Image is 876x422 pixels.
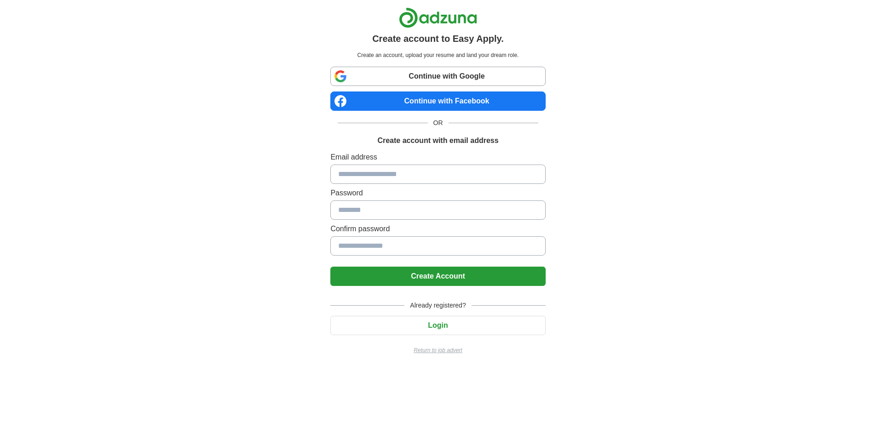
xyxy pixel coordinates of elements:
a: Continue with Google [330,67,545,86]
a: Return to job advert [330,346,545,354]
span: Already registered? [404,301,471,310]
h1: Create account with email address [377,135,498,146]
span: OR [428,118,449,128]
img: Adzuna logo [399,7,477,28]
button: Login [330,316,545,335]
label: Password [330,188,545,199]
p: Create an account, upload your resume and land your dream role. [332,51,543,59]
label: Confirm password [330,223,545,234]
label: Email address [330,152,545,163]
button: Create Account [330,267,545,286]
a: Login [330,321,545,329]
h1: Create account to Easy Apply. [372,32,504,46]
a: Continue with Facebook [330,91,545,111]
